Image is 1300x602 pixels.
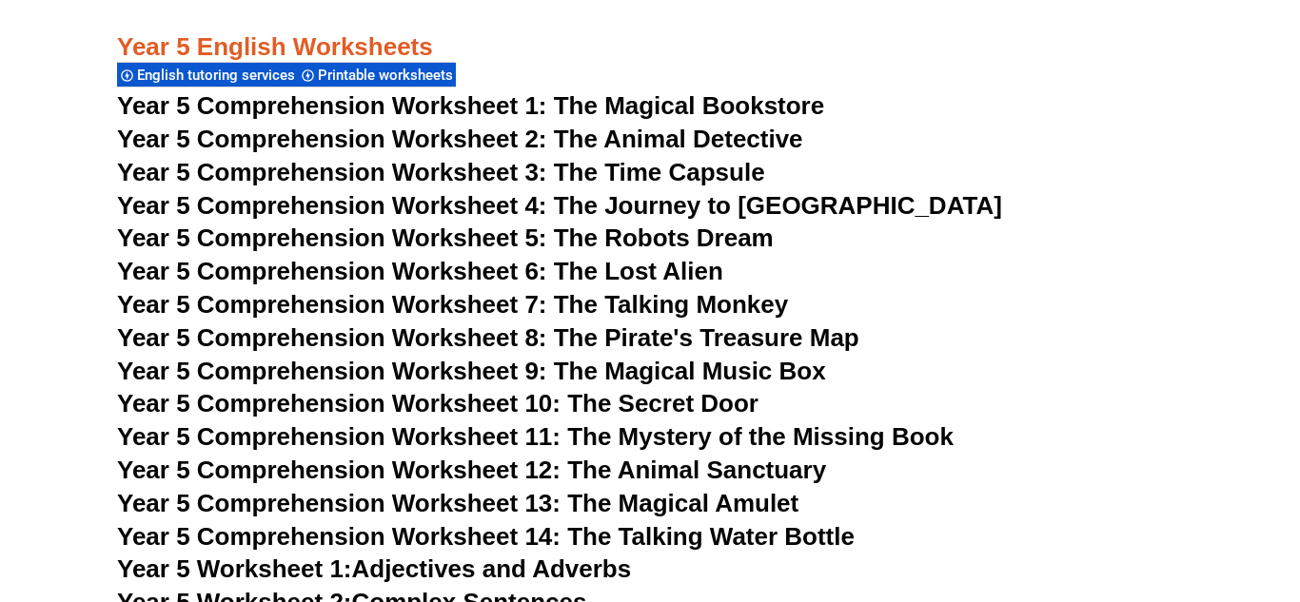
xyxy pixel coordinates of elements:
a: Year 5 Worksheet 1:Adjectives and Adverbs [117,554,631,583]
a: Year 5 Comprehension Worksheet 4: The Journey to [GEOGRAPHIC_DATA] [117,191,1002,220]
div: English tutoring services [117,62,298,87]
iframe: Chat Widget [1205,511,1300,602]
a: Year 5 Comprehension Worksheet 6: The Lost Alien [117,257,723,285]
div: Printable worksheets [298,62,456,87]
a: Year 5 Comprehension Worksheet 13: The Magical Amulet [117,489,798,517]
span: English tutoring services [137,67,301,84]
a: Year 5 Comprehension Worksheet 2: The Animal Detective [117,125,803,153]
a: Year 5 Comprehension Worksheet 3: The Time Capsule [117,158,765,186]
a: Year 5 Comprehension Worksheet 5: The Robots Dream [117,223,774,252]
span: Year 5 Worksheet 1: [117,554,352,583]
span: Printable worksheets [318,67,459,84]
a: Year 5 Comprehension Worksheet 8: The Pirate's Treasure Map [117,323,859,352]
a: Year 5 Comprehension Worksheet 1: The Magical Bookstore [117,91,824,120]
a: Year 5 Comprehension Worksheet 11: The Mystery of the Missing Book [117,422,954,451]
a: Year 5 Comprehension Worksheet 12: The Animal Sanctuary [117,456,826,484]
a: Year 5 Comprehension Worksheet 9: The Magical Music Box [117,357,826,385]
a: Year 5 Comprehension Worksheet 10: The Secret Door [117,389,758,418]
a: Year 5 Comprehension Worksheet 14: The Talking Water Bottle [117,522,855,551]
a: Year 5 Comprehension Worksheet 7: The Talking Monkey [117,290,788,319]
